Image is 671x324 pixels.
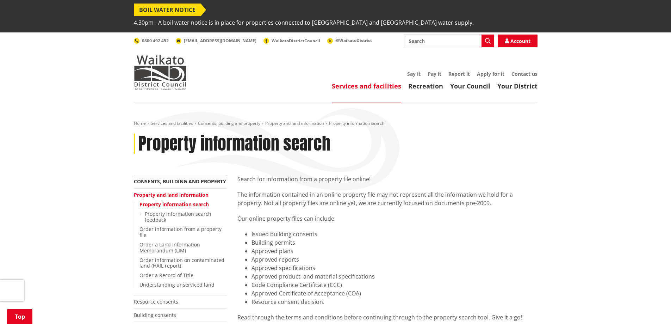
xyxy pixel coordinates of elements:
a: 0800 492 452 [134,38,169,44]
span: 4.30pm - A boil water notice is in place for properties connected to [GEOGRAPHIC_DATA] and [GEOGR... [134,16,474,29]
li: Resource consent decision. [251,298,538,306]
a: Say it [407,71,421,77]
a: Apply for it [477,71,504,77]
a: Property information search feedback [145,210,211,223]
span: @WaikatoDistrict [335,37,372,43]
span: [EMAIL_ADDRESS][DOMAIN_NAME] [184,38,256,44]
p: Search for information from a property file online! [237,175,538,183]
span: 0800 492 452 [142,38,169,44]
li: Approved specifications [251,264,538,272]
li: Approved product and material specifications [251,272,538,281]
li: Building permits [251,238,538,247]
img: Waikato District Council - Te Kaunihera aa Takiwaa o Waikato [134,55,187,90]
a: Order a Land Information Memorandum (LIM) [139,241,200,254]
a: Property and land information [134,191,209,198]
a: Resource consents [134,298,178,305]
a: Understanding unserviced land [139,281,215,288]
span: WaikatoDistrictCouncil [272,38,320,44]
a: Account [498,35,538,47]
a: Your District [497,82,538,90]
a: Property and land information [265,120,324,126]
a: Top [7,309,32,324]
a: Home [134,120,146,126]
a: Building consents [134,312,176,318]
span: Property information search [329,120,384,126]
a: Pay it [428,71,441,77]
a: Order a Record of Title [139,272,193,279]
a: Consents, building and property [198,120,260,126]
div: Read through the terms and conditions before continuing through to the property search tool. Give... [237,313,538,322]
input: Search input [404,35,494,47]
a: @WaikatoDistrict [327,37,372,43]
a: Your Council [450,82,490,90]
li: Approved reports [251,255,538,264]
p: The information contained in an online property file may not represent all the information we hol... [237,190,538,207]
a: [EMAIL_ADDRESS][DOMAIN_NAME] [176,38,256,44]
li: Approved plans [251,247,538,255]
nav: breadcrumb [134,121,538,127]
a: Order information from a property file [139,226,222,238]
a: Contact us [511,71,538,77]
a: Recreation [408,82,443,90]
a: Report it [448,71,470,77]
li: Approved Certificate of Acceptance (COA) [251,289,538,298]
a: Consents, building and property [134,178,226,185]
h1: Property information search [138,134,330,154]
li: Code Compliance Certificate (CCC) [251,281,538,289]
li: Issued building consents [251,230,538,238]
a: Order information on contaminated land (HAIL report) [139,257,224,269]
a: WaikatoDistrictCouncil [263,38,320,44]
span: BOIL WATER NOTICE [134,4,201,16]
span: Our online property files can include: [237,215,336,222]
a: Services and facilities [332,82,401,90]
a: Property information search [139,201,209,208]
a: Services and facilities [151,120,193,126]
